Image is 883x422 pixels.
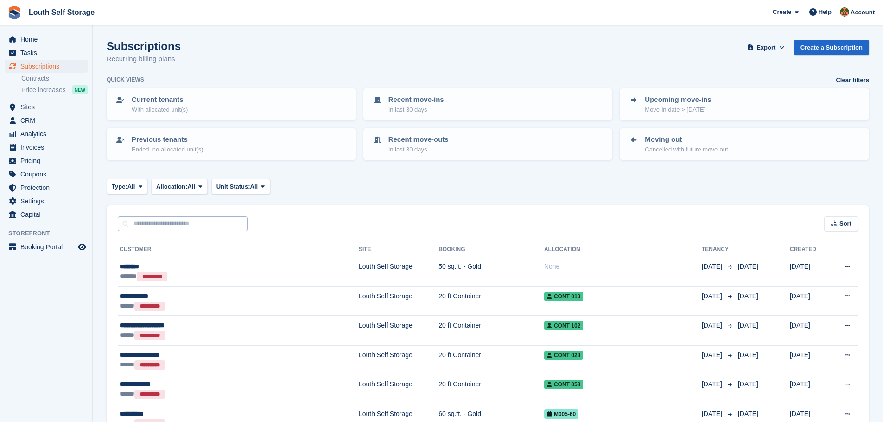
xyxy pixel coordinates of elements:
[132,145,203,154] p: Ended, no allocated unit(s)
[5,101,88,113] a: menu
[132,134,203,145] p: Previous tenants
[438,316,544,346] td: 20 ft Container
[5,195,88,208] a: menu
[544,409,578,419] span: M005-60
[107,179,147,194] button: Type: All
[544,292,583,301] span: Cont 010
[107,40,181,52] h1: Subscriptions
[359,257,438,287] td: Louth Self Storage
[5,168,88,181] a: menu
[790,286,829,316] td: [DATE]
[118,242,359,257] th: Customer
[359,242,438,257] th: Site
[108,129,355,159] a: Previous tenants Ended, no allocated unit(s)
[359,345,438,375] td: Louth Self Storage
[738,351,758,359] span: [DATE]
[5,141,88,154] a: menu
[132,94,188,105] p: Current tenants
[702,242,734,257] th: Tenancy
[5,240,88,253] a: menu
[21,85,88,95] a: Price increases NEW
[5,114,88,127] a: menu
[851,8,875,17] span: Account
[359,286,438,316] td: Louth Self Storage
[107,54,181,64] p: Recurring billing plans
[21,74,88,83] a: Contracts
[438,375,544,404] td: 20 ft Container
[20,46,76,59] span: Tasks
[5,46,88,59] a: menu
[702,350,724,360] span: [DATE]
[790,242,829,257] th: Created
[438,286,544,316] td: 20 ft Container
[20,195,76,208] span: Settings
[702,262,724,271] span: [DATE]
[738,410,758,417] span: [DATE]
[621,129,868,159] a: Moving out Cancelled with future move-out
[702,379,724,389] span: [DATE]
[156,182,187,191] span: Allocation:
[25,5,98,20] a: Louth Self Storage
[790,257,829,287] td: [DATE]
[840,7,849,17] img: Andy Smith
[76,241,88,252] a: Preview store
[819,7,832,17] span: Help
[544,380,583,389] span: Cont 058
[132,105,188,114] p: With allocated unit(s)
[388,134,449,145] p: Recent move-outs
[20,101,76,113] span: Sites
[20,33,76,46] span: Home
[794,40,869,55] a: Create a Subscription
[20,240,76,253] span: Booking Portal
[359,316,438,346] td: Louth Self Storage
[645,105,711,114] p: Move-in date > [DATE]
[790,345,829,375] td: [DATE]
[21,86,66,94] span: Price increases
[364,89,612,120] a: Recent move-ins In last 30 days
[438,242,544,257] th: Booking
[738,380,758,388] span: [DATE]
[151,179,208,194] button: Allocation: All
[5,181,88,194] a: menu
[790,316,829,346] td: [DATE]
[839,219,851,228] span: Sort
[359,375,438,404] td: Louth Self Storage
[5,60,88,73] a: menu
[645,145,728,154] p: Cancelled with future move-out
[621,89,868,120] a: Upcoming move-ins Move-in date > [DATE]
[388,105,444,114] p: In last 30 days
[20,114,76,127] span: CRM
[438,345,544,375] td: 20 ft Container
[20,181,76,194] span: Protection
[702,409,724,419] span: [DATE]
[127,182,135,191] span: All
[20,141,76,154] span: Invoices
[5,33,88,46] a: menu
[645,94,711,105] p: Upcoming move-ins
[20,154,76,167] span: Pricing
[544,242,702,257] th: Allocation
[544,351,583,360] span: Cont 028
[773,7,791,17] span: Create
[187,182,195,191] span: All
[645,134,728,145] p: Moving out
[5,127,88,140] a: menu
[211,179,270,194] button: Unit Status: All
[7,6,21,19] img: stora-icon-8386f47178a22dfd0bd8f6a31ec36ba5ce8667c1dd55bd0f319d3a0aa187defe.svg
[702,321,724,330] span: [DATE]
[790,375,829,404] td: [DATE]
[5,208,88,221] a: menu
[107,76,144,84] h6: Quick views
[756,43,775,52] span: Export
[216,182,250,191] span: Unit Status:
[20,60,76,73] span: Subscriptions
[544,321,583,330] span: Cont 102
[250,182,258,191] span: All
[20,168,76,181] span: Coupons
[5,154,88,167] a: menu
[738,263,758,270] span: [DATE]
[836,76,869,85] a: Clear filters
[108,89,355,120] a: Current tenants With allocated unit(s)
[20,208,76,221] span: Capital
[364,129,612,159] a: Recent move-outs In last 30 days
